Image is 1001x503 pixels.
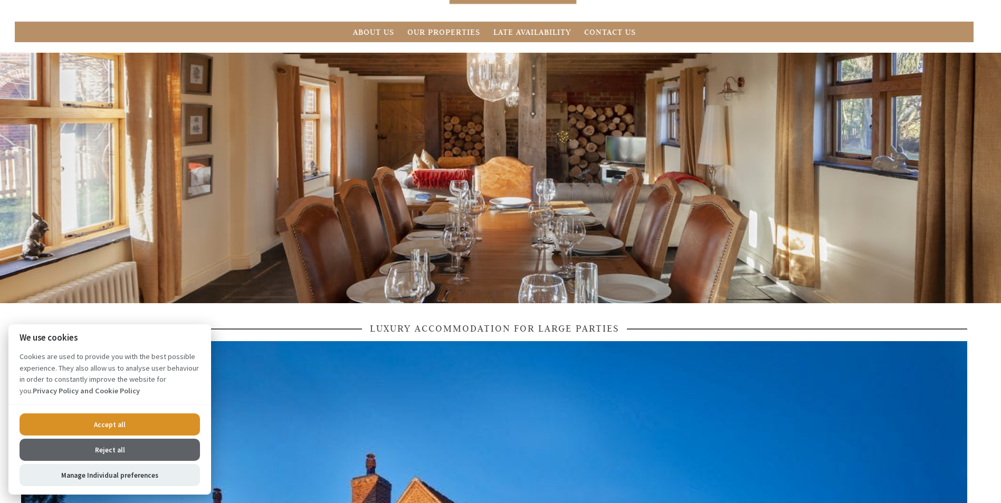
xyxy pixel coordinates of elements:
[493,27,571,37] a: Late Availability
[407,27,480,37] a: Our Properties
[362,322,627,334] span: Luxury accommodation for large parties
[353,27,394,37] a: About Us
[20,413,200,436] button: Accept all
[20,464,200,486] button: Manage Individual preferences
[8,351,211,404] p: Cookies are used to provide you with the best possible experience. They also allow us to analyse ...
[20,439,200,461] button: Reject all
[33,386,140,395] a: Privacy Policy and Cookie Policy
[8,333,211,343] h2: We use cookies
[584,27,636,37] a: Contact Us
